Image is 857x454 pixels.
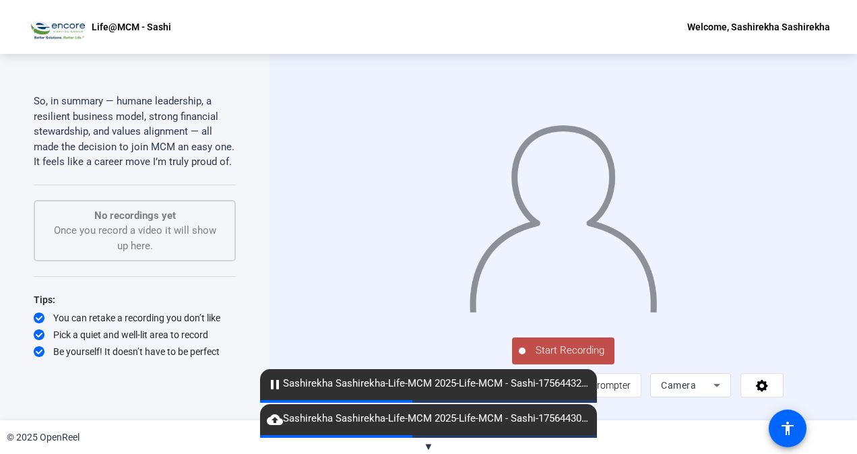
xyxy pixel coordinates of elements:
[740,373,784,397] button: Menu
[34,345,236,358] div: Be yourself! It doesn’t have to be perfect
[260,411,597,427] span: Sashirekha Sashirekha-Life-MCM 2025-Life-MCM - Sashi-1756443075407-webcam
[780,420,796,436] mat-icon: accessibility
[7,430,80,445] div: © 2025 OpenReel
[687,19,830,35] div: Welcome, Sashirekha Sashirekha
[424,441,434,453] span: ▼
[267,412,283,428] mat-icon: cloud_upload
[267,377,283,393] mat-icon: pause
[512,337,614,364] button: Start Recording
[260,376,597,392] span: Sashirekha Sashirekha-Life-MCM 2025-Life-MCM - Sashi-1756443266070-webcam
[49,208,221,224] p: No recordings yet
[34,292,236,308] div: Tips:
[575,380,631,391] span: Teleprompter
[49,208,221,254] div: Once you record a video it will show up here.
[92,19,171,35] p: Life@MCM - Sashi
[769,410,806,447] a: accessibility
[34,328,236,342] div: Pick a quiet and well-lit area to record
[27,13,85,40] img: OpenReel logo
[468,114,659,312] img: overlay
[526,343,614,358] span: Start Recording
[661,380,696,391] span: Camera
[34,311,236,325] div: You can retake a recording you don’t like
[34,94,236,170] p: So, in summary — humane leadership, a resilient business model, strong financial stewardship, and...
[343,335,784,398] div: Page Menu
